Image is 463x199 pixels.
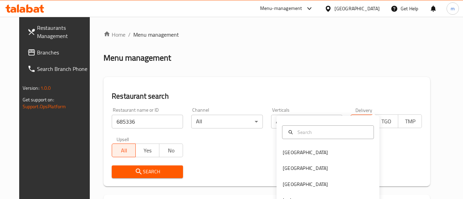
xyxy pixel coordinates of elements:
span: No [162,146,180,156]
span: Get support on: [23,95,54,104]
input: Search [295,128,369,136]
span: Search Branch Phone [37,65,91,73]
span: 1.0.0 [40,84,51,92]
button: TMP [398,114,422,128]
label: Upsell [117,137,129,141]
li: / [128,30,131,39]
span: Menu management [133,30,179,39]
button: Yes [135,144,159,157]
span: Branches [37,48,91,57]
h2: Restaurant search [112,91,422,101]
span: Yes [138,146,157,156]
button: Search [112,165,183,178]
a: Home [103,30,125,39]
span: All [115,146,133,156]
input: Search for restaurant name or ID.. [112,115,183,128]
a: Support.OpsPlatform [23,102,66,111]
div: [GEOGRAPHIC_DATA] [283,164,328,172]
div: All [191,115,263,128]
label: Delivery [355,108,373,112]
span: TMP [401,116,419,126]
button: No [159,144,183,157]
div: [GEOGRAPHIC_DATA] [283,181,328,188]
div: All [271,115,342,128]
div: [GEOGRAPHIC_DATA] [283,149,328,156]
button: TGO [374,114,398,128]
div: [GEOGRAPHIC_DATA] [334,5,380,12]
span: Version: [23,84,39,92]
a: Search Branch Phone [22,61,97,77]
nav: breadcrumb [103,30,430,39]
div: Menu-management [260,4,302,13]
a: Restaurants Management [22,20,97,44]
button: All [112,144,136,157]
span: TGO [377,116,395,126]
span: Restaurants Management [37,24,91,40]
span: Search [117,167,178,176]
button: All [351,114,375,128]
span: m [451,5,455,12]
a: Branches [22,44,97,61]
h2: Menu management [103,52,171,63]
